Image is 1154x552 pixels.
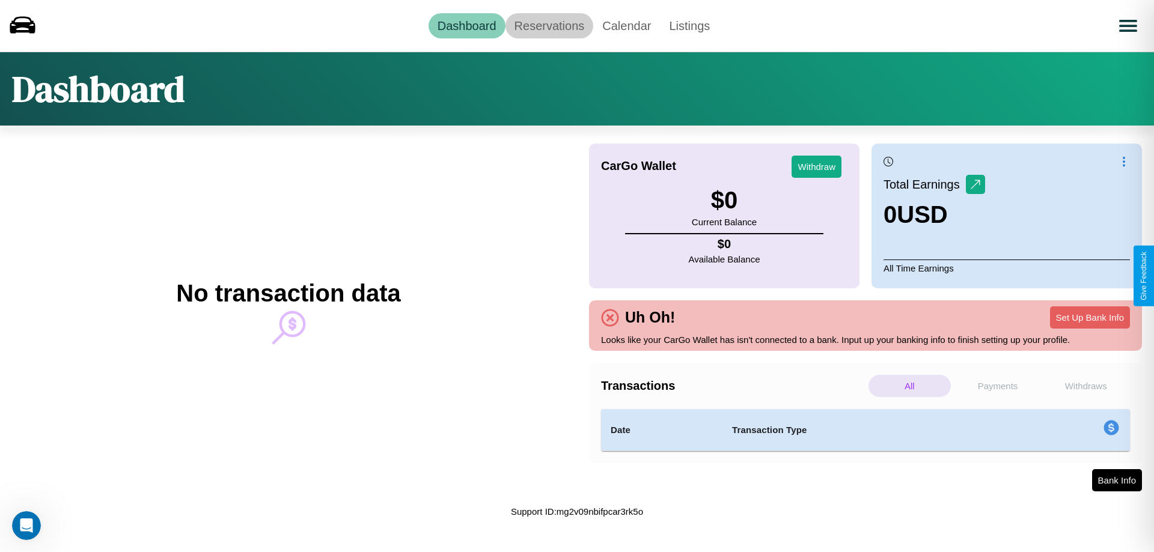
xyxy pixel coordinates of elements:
a: Listings [660,13,719,38]
p: Looks like your CarGo Wallet has isn't connected to a bank. Input up your banking info to finish ... [601,332,1130,348]
h4: CarGo Wallet [601,159,676,173]
h4: Transactions [601,379,865,393]
a: Dashboard [429,13,505,38]
h3: 0 USD [884,201,985,228]
p: Withdraws [1045,375,1127,397]
button: Open menu [1111,9,1145,43]
div: Give Feedback [1140,252,1148,300]
a: Calendar [593,13,660,38]
button: Bank Info [1092,469,1142,491]
h1: Dashboard [12,64,185,114]
button: Set Up Bank Info [1050,306,1130,329]
h4: Date [611,423,713,437]
p: All [869,375,951,397]
table: simple table [601,409,1130,451]
p: Support ID: mg2v09nbifpcar3rk5o [511,503,643,520]
h3: $ 0 [692,187,757,214]
iframe: Intercom live chat [12,511,41,540]
h2: No transaction data [176,280,400,307]
p: All Time Earnings [884,259,1130,276]
h4: Uh Oh! [619,309,681,326]
p: Current Balance [692,214,757,230]
a: Reservations [505,13,594,38]
h4: $ 0 [689,237,760,251]
p: Payments [957,375,1039,397]
p: Available Balance [689,251,760,267]
p: Total Earnings [884,174,966,195]
h4: Transaction Type [732,423,1005,437]
button: Withdraw [792,156,841,178]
